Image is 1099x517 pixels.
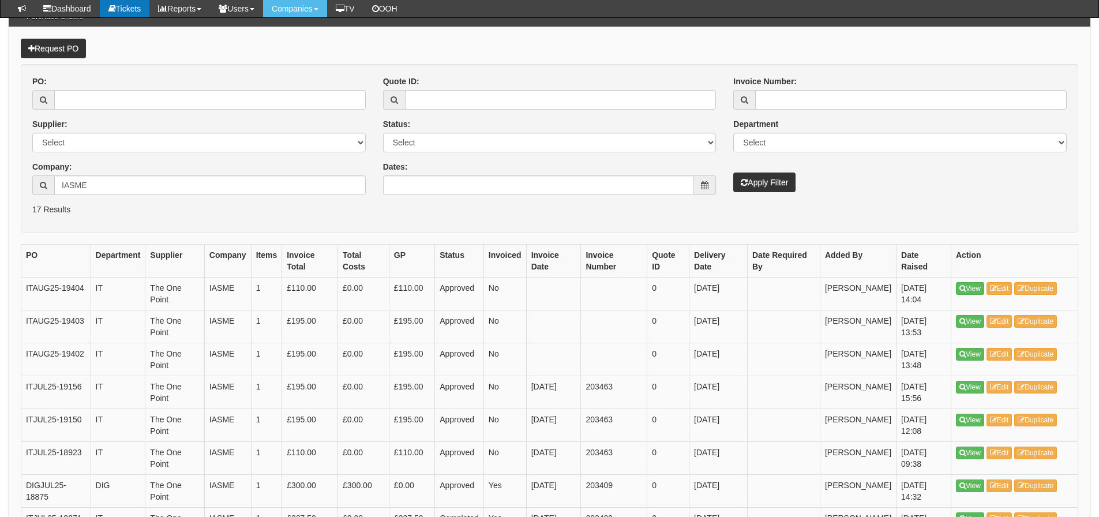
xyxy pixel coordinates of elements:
td: 0 [647,409,689,441]
a: Duplicate [1014,282,1057,295]
td: DIG [91,474,145,507]
td: 203463 [581,441,647,474]
td: ITAUG25-19404 [21,277,91,310]
td: ITJUL25-18923 [21,441,91,474]
label: Supplier: [32,118,67,130]
th: PO [21,244,91,277]
th: Invoice Date [526,244,581,277]
td: [PERSON_NAME] [820,277,896,310]
a: Duplicate [1014,315,1057,328]
td: [PERSON_NAME] [820,310,896,343]
a: Edit [987,479,1012,492]
td: £0.00 [338,376,389,409]
td: No [483,376,526,409]
th: Invoice Number [581,244,647,277]
td: 203409 [581,474,647,507]
td: [DATE] [689,277,748,310]
td: The One Point [145,343,205,376]
td: £195.00 [389,310,434,343]
a: View [956,348,984,361]
td: The One Point [145,474,205,507]
td: 0 [647,441,689,474]
td: IASME [204,310,251,343]
td: [PERSON_NAME] [820,376,896,409]
td: £110.00 [282,441,338,474]
td: £0.00 [338,310,389,343]
td: 1 [251,376,282,409]
th: Quote ID [647,244,689,277]
td: £0.00 [338,409,389,441]
td: 0 [647,376,689,409]
td: The One Point [145,310,205,343]
td: 0 [647,343,689,376]
td: 203463 [581,409,647,441]
label: Status: [383,118,410,130]
td: No [483,277,526,310]
td: £0.00 [389,474,434,507]
td: £300.00 [282,474,338,507]
a: Request PO [21,39,86,58]
a: View [956,381,984,394]
td: [DATE] [689,376,748,409]
td: IT [91,310,145,343]
td: IT [91,343,145,376]
p: 17 Results [32,204,1067,215]
a: Edit [987,348,1012,361]
td: £195.00 [282,376,338,409]
td: [DATE] [526,409,581,441]
td: £195.00 [389,376,434,409]
th: Added By [820,244,896,277]
td: Approved [435,474,484,507]
td: [DATE] [689,474,748,507]
td: The One Point [145,409,205,441]
a: View [956,479,984,492]
td: [DATE] 09:38 [897,441,951,474]
label: Quote ID: [383,76,419,87]
th: Invoice Total [282,244,338,277]
td: £0.00 [338,343,389,376]
td: 1 [251,441,282,474]
a: Edit [987,282,1012,295]
td: 203463 [581,376,647,409]
td: The One Point [145,376,205,409]
td: IASME [204,343,251,376]
td: [DATE] [526,474,581,507]
td: [DATE] [689,409,748,441]
a: View [956,282,984,295]
button: Apply Filter [733,173,796,192]
a: Duplicate [1014,381,1057,394]
td: IASME [204,277,251,310]
td: 1 [251,409,282,441]
td: [PERSON_NAME] [820,441,896,474]
th: Supplier [145,244,205,277]
td: IT [91,376,145,409]
td: [DATE] [689,343,748,376]
td: The One Point [145,441,205,474]
td: ITAUG25-19403 [21,310,91,343]
td: IT [91,409,145,441]
td: £0.00 [338,277,389,310]
th: Total Costs [338,244,389,277]
td: £110.00 [389,277,434,310]
a: Duplicate [1014,348,1057,361]
td: 1 [251,474,282,507]
th: Invoiced [483,244,526,277]
td: Approved [435,441,484,474]
td: [DATE] [526,441,581,474]
label: Department [733,118,778,130]
th: Items [251,244,282,277]
label: Company: [32,161,72,173]
td: Approved [435,310,484,343]
td: £195.00 [282,409,338,441]
td: 0 [647,277,689,310]
a: View [956,315,984,328]
th: GP [389,244,434,277]
td: £195.00 [389,409,434,441]
td: £110.00 [389,441,434,474]
th: Company [204,244,251,277]
td: [DATE] [689,310,748,343]
td: No [483,409,526,441]
td: £195.00 [282,310,338,343]
th: Date Required By [748,244,820,277]
a: Duplicate [1014,479,1057,492]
